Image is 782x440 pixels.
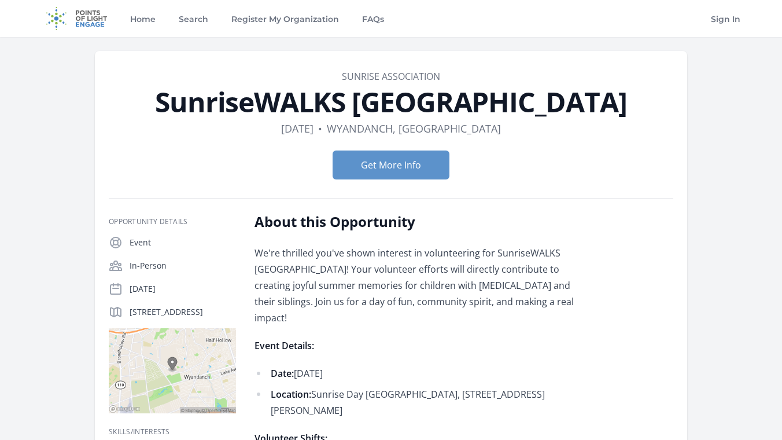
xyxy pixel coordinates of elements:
[254,245,593,326] p: We're thrilled you've shown interest in volunteering for SunriseWALKS [GEOGRAPHIC_DATA]! Your vol...
[327,120,501,137] dd: Wyandanch, [GEOGRAPHIC_DATA]
[281,120,313,137] dd: [DATE]
[130,237,236,248] p: Event
[109,217,236,226] h3: Opportunity Details
[254,339,314,352] strong: Event Details:
[109,88,673,116] h1: SunriseWALKS [GEOGRAPHIC_DATA]
[333,151,449,179] button: Get More Info
[342,70,440,83] a: Sunrise Association
[271,367,294,380] strong: Date:
[109,427,236,437] h3: Skills/Interests
[130,283,236,295] p: [DATE]
[130,260,236,272] p: In-Person
[254,386,593,419] li: Sunrise Day [GEOGRAPHIC_DATA], [STREET_ADDRESS][PERSON_NAME]
[254,365,593,382] li: [DATE]
[318,120,322,137] div: •
[130,306,236,318] p: [STREET_ADDRESS]
[271,388,311,401] strong: Location:
[254,212,593,231] h2: About this Opportunity
[109,328,236,413] img: Map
